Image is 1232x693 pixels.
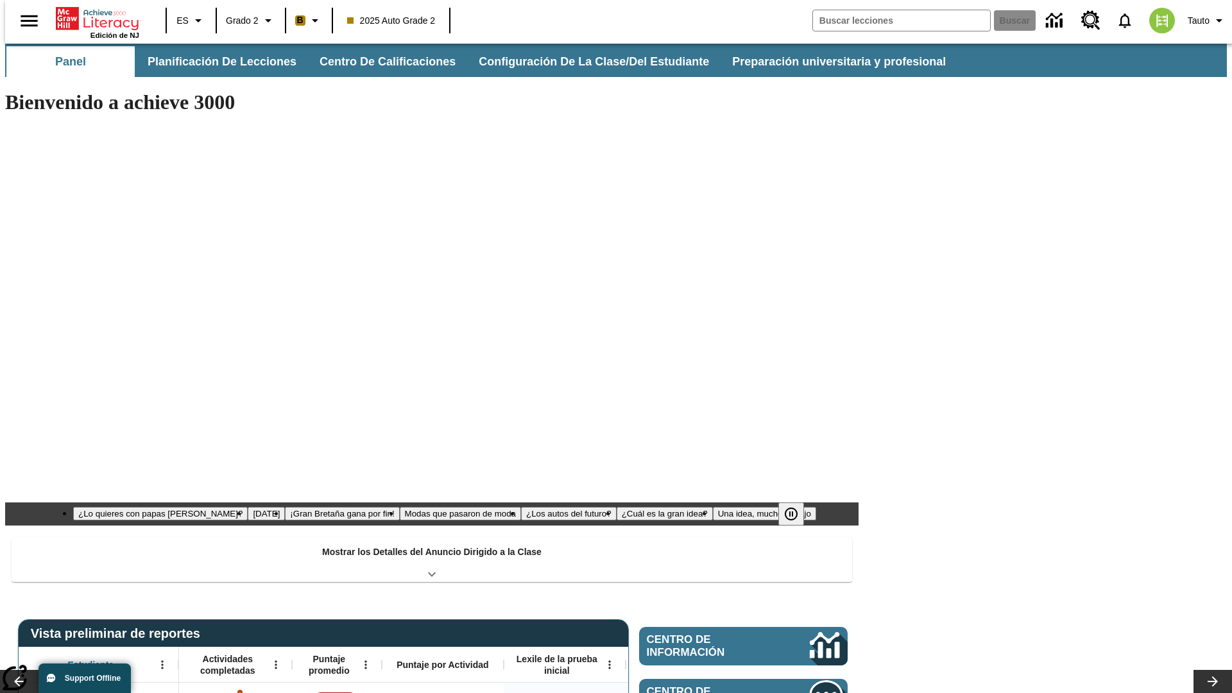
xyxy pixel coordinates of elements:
[356,655,375,674] button: Abrir menú
[68,659,114,671] span: Estudiante
[56,4,139,39] div: Portada
[285,507,399,520] button: Diapositiva 3 ¡Gran Bretaña gana por fin!
[290,9,328,32] button: Boost El color de la clase es anaranjado claro. Cambiar el color de la clase.
[5,46,957,77] div: Subbarra de navegación
[298,653,360,676] span: Puntaje promedio
[647,633,767,659] span: Centro de información
[185,653,270,676] span: Actividades completadas
[617,507,713,520] button: Diapositiva 6 ¿Cuál es la gran idea?
[397,659,488,671] span: Puntaje por Actividad
[813,10,990,31] input: Buscar campo
[31,626,207,641] span: Vista preliminar de reportes
[226,14,259,28] span: Grado 2
[248,507,285,520] button: Diapositiva 2 Día del Trabajo
[5,44,1227,77] div: Subbarra de navegación
[90,31,139,39] span: Edición de NJ
[73,507,248,520] button: Diapositiva 1 ¿Lo quieres con papas fritas?
[1149,8,1175,33] img: avatar image
[722,46,956,77] button: Preparación universitaria y profesional
[1188,14,1210,28] span: Tauto
[137,46,307,77] button: Planificación de lecciones
[12,538,852,582] div: Mostrar los Detalles del Anuncio Dirigido a la Clase
[1038,3,1074,38] a: Centro de información
[521,507,617,520] button: Diapositiva 5 ¿Los autos del futuro?
[1108,4,1142,37] a: Notificaciones
[347,14,436,28] span: 2025 Auto Grade 2
[468,46,719,77] button: Configuración de la clase/del estudiante
[266,655,286,674] button: Abrir menú
[38,663,131,693] button: Support Offline
[221,9,281,32] button: Grado: Grado 2, Elige un grado
[176,14,189,28] span: ES
[153,655,172,674] button: Abrir menú
[1142,4,1183,37] button: Escoja un nuevo avatar
[600,655,619,674] button: Abrir menú
[10,2,48,40] button: Abrir el menú lateral
[778,502,817,526] div: Pausar
[309,46,466,77] button: Centro de calificaciones
[510,653,604,676] span: Lexile de la prueba inicial
[713,507,816,520] button: Diapositiva 7 Una idea, mucho trabajo
[400,507,521,520] button: Diapositiva 4 Modas que pasaron de moda
[778,502,804,526] button: Pausar
[65,674,121,683] span: Support Offline
[639,627,848,665] a: Centro de información
[171,9,212,32] button: Lenguaje: ES, Selecciona un idioma
[322,545,542,559] p: Mostrar los Detalles del Anuncio Dirigido a la Clase
[5,10,187,22] body: Máximo 600 caracteres Presiona Escape para desactivar la barra de herramientas Presiona Alt + F10...
[56,6,139,31] a: Portada
[1193,670,1232,693] button: Carrusel de lecciones, seguir
[1183,9,1232,32] button: Perfil/Configuración
[6,46,135,77] button: Panel
[297,12,304,28] span: B
[5,90,859,114] h1: Bienvenido a achieve 3000
[1074,3,1108,38] a: Centro de recursos, Se abrirá en una pestaña nueva.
